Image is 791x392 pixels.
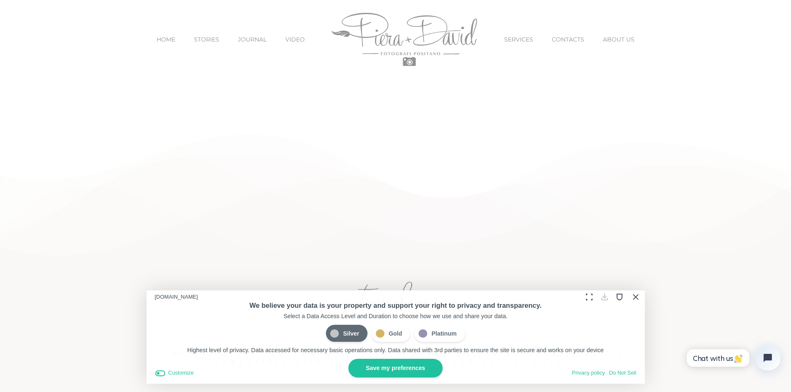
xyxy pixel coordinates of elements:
a: JOURNAL [238,22,267,57]
span: SERVICES [504,37,533,42]
span: ABOUT US [603,37,634,42]
button: Customize [155,369,194,377]
div: [DOMAIN_NAME] [155,292,198,302]
img: Piera Plus David Photography Positano Logo [332,13,477,66]
a: ABOUT US [603,22,634,57]
span: JOURNAL [238,37,267,42]
span: We believe your data is your property and support your right to privacy and transparency. [250,302,542,309]
span: HOME [157,37,175,42]
span: VIDEO [285,37,305,42]
button: Save my preferences [348,359,443,377]
label: Gold [372,325,410,342]
a: SERVICES [504,22,533,57]
h3: two of us [153,282,639,323]
span: CONTACTS [552,37,584,42]
a: VIDEO [285,22,305,57]
button: Do Not Sell [609,369,637,377]
a: CONTACTS [552,22,584,57]
button: Privacy policy [572,369,605,377]
button: Protection Status: On [613,290,626,303]
label: Platinum [414,325,465,342]
a: HOME [157,22,175,57]
iframe: Tidio Chat [674,334,791,392]
p: Highest level of privacy. Data accessed for necessary basic operations only. Data shared with 3rd... [155,346,637,355]
div: Select a Data Access Level and Duration to choose how we use and share your data. [155,312,637,321]
a: STORIES [194,22,219,57]
span: STORIES [194,37,219,42]
button: Expand Toggle [583,290,595,303]
button: Download Consent [598,290,611,303]
button: Close Cookie Compliance [629,290,642,303]
label: Silver [326,325,367,342]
